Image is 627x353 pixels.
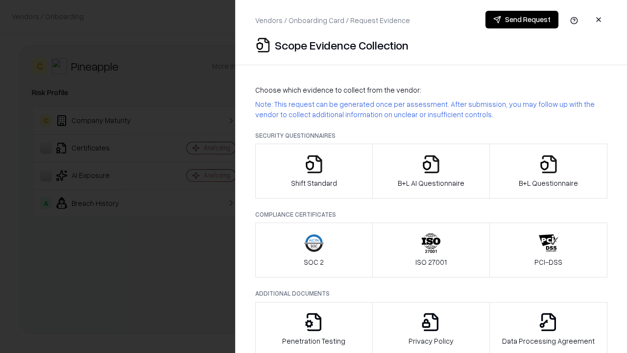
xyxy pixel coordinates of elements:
p: Shift Standard [291,178,337,188]
button: B+L Questionnaire [489,144,607,199]
p: Data Processing Agreement [502,336,595,346]
p: Penetration Testing [282,336,345,346]
button: Shift Standard [255,144,373,199]
p: SOC 2 [304,257,324,267]
button: B+L AI Questionnaire [372,144,490,199]
button: ISO 27001 [372,223,490,277]
p: Security Questionnaires [255,131,607,140]
button: SOC 2 [255,223,373,277]
p: Vendors / Onboarding Card / Request Evidence [255,15,410,25]
p: Additional Documents [255,289,607,298]
p: Compliance Certificates [255,210,607,219]
p: B+L AI Questionnaire [398,178,464,188]
button: Send Request [485,11,558,28]
p: Privacy Policy [409,336,454,346]
p: Scope Evidence Collection [275,37,409,53]
p: Note: This request can be generated once per assessment. After submission, you may follow up with... [255,99,607,120]
button: PCI-DSS [489,223,607,277]
p: B+L Questionnaire [519,178,578,188]
p: PCI-DSS [534,257,562,267]
p: ISO 27001 [415,257,447,267]
p: Choose which evidence to collect from the vendor: [255,85,607,95]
